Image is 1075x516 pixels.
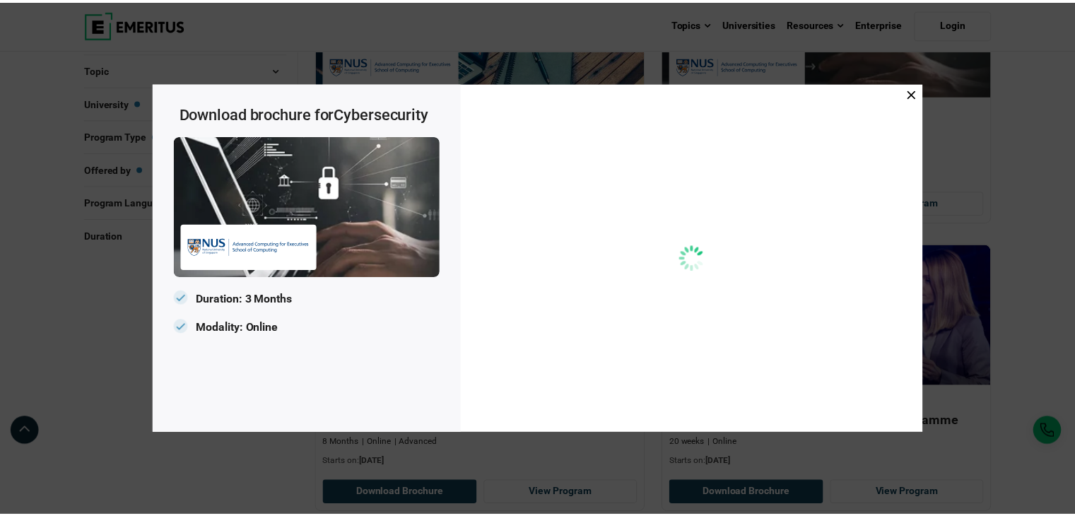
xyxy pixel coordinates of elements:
[181,104,444,124] h3: Download brochure for
[189,230,312,262] img: Emeritus
[175,135,444,276] img: Emeritus
[175,288,444,310] p: Duration: 3 Months
[674,233,723,283] img: loader-img
[337,105,433,122] span: Cybersecurity
[175,317,444,339] p: Modality: Online
[472,90,924,422] iframe: Download Brochure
